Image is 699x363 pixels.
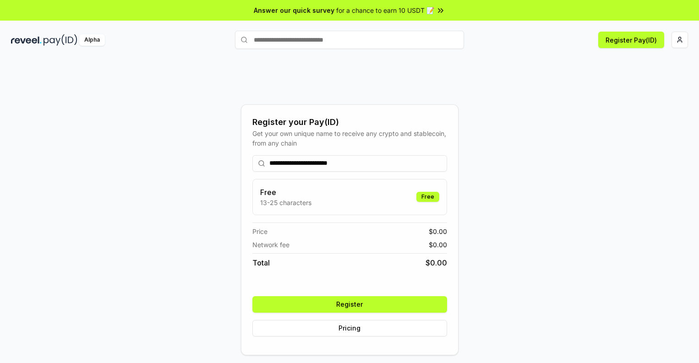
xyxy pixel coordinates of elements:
[416,192,439,202] div: Free
[254,5,334,15] span: Answer our quick survey
[44,34,77,46] img: pay_id
[252,257,270,268] span: Total
[252,240,289,249] span: Network fee
[260,198,311,207] p: 13-25 characters
[252,227,268,236] span: Price
[260,187,311,198] h3: Free
[429,227,447,236] span: $ 0.00
[429,240,447,249] span: $ 0.00
[252,129,447,148] div: Get your own unique name to receive any crypto and stablecoin, from any chain
[11,34,42,46] img: reveel_dark
[426,257,447,268] span: $ 0.00
[336,5,434,15] span: for a chance to earn 10 USDT 📝
[598,32,664,48] button: Register Pay(ID)
[252,116,447,129] div: Register your Pay(ID)
[252,320,447,336] button: Pricing
[252,296,447,313] button: Register
[79,34,105,46] div: Alpha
